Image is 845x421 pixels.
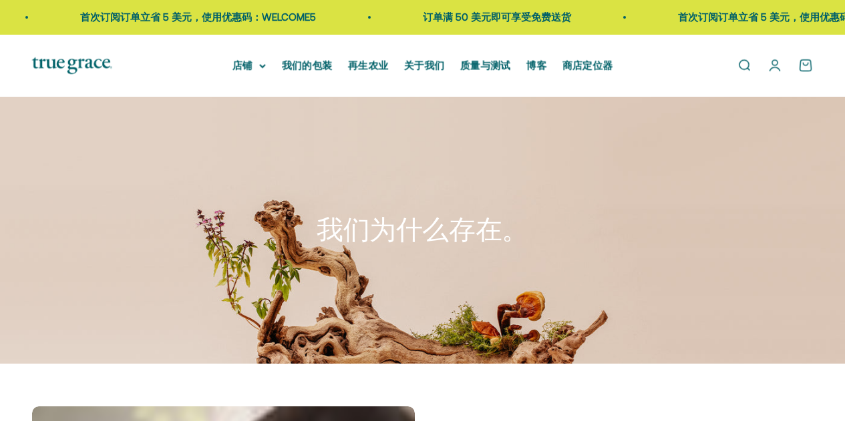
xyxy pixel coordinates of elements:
[404,59,444,71] a: 关于我们
[57,11,293,23] font: 首次订阅订单立省 5 美元，使用优惠码：WELCOME5
[562,59,613,71] a: 商店定位器
[400,11,548,23] font: 订单满 50 美元即可享受免费送货
[526,59,546,71] a: 博客
[348,59,388,71] a: 再生农业
[282,59,332,71] a: 我们的包装
[232,59,252,71] font: 店铺
[460,59,510,71] a: 质量与测试
[232,57,266,73] summary: 店铺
